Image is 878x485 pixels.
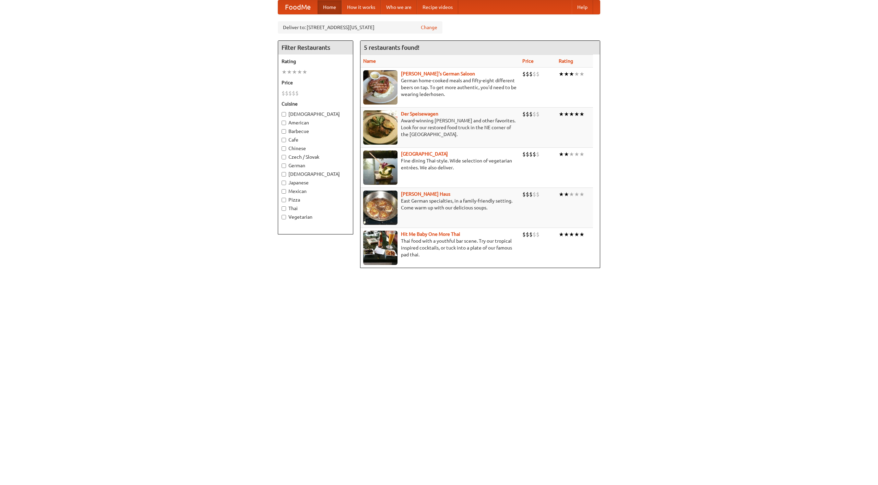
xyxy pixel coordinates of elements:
li: ★ [569,150,574,158]
li: $ [533,150,536,158]
img: esthers.jpg [363,70,398,105]
li: ★ [559,150,564,158]
a: Home [318,0,342,14]
li: $ [536,231,539,238]
li: ★ [574,150,579,158]
a: Who we are [381,0,417,14]
h5: Cuisine [282,100,349,107]
li: $ [533,110,536,118]
b: [PERSON_NAME]'s German Saloon [401,71,475,76]
img: satay.jpg [363,150,398,185]
li: $ [526,70,529,78]
li: ★ [282,68,287,76]
li: $ [288,89,292,97]
p: German home-cooked meals and fifty-eight different beers on tap. To get more authentic, you'd nee... [363,77,517,98]
a: [GEOGRAPHIC_DATA] [401,151,448,157]
li: ★ [564,231,569,238]
li: ★ [564,191,569,198]
label: German [282,162,349,169]
label: Pizza [282,196,349,203]
p: Thai food with a youthful bar scene. Try our tropical inspired cocktails, or tuck into a plate of... [363,238,517,258]
li: ★ [569,191,574,198]
h5: Price [282,79,349,86]
li: $ [285,89,288,97]
li: $ [529,191,533,198]
a: Name [363,58,376,64]
a: FoodMe [278,0,318,14]
input: Mexican [282,189,286,194]
input: Barbecue [282,129,286,134]
li: $ [526,231,529,238]
li: ★ [574,191,579,198]
li: $ [526,191,529,198]
li: $ [522,231,526,238]
li: ★ [287,68,292,76]
div: Deliver to: [STREET_ADDRESS][US_STATE] [278,21,442,34]
p: Award-winning [PERSON_NAME] and other favorites. Look for our restored food truck in the NE corne... [363,117,517,138]
label: Vegetarian [282,214,349,220]
input: American [282,121,286,125]
label: Mexican [282,188,349,195]
li: $ [522,191,526,198]
img: babythai.jpg [363,231,398,265]
b: Der Speisewagen [401,111,438,117]
li: ★ [569,70,574,78]
li: $ [529,70,533,78]
li: ★ [569,110,574,118]
img: speisewagen.jpg [363,110,398,145]
a: Help [572,0,593,14]
li: ★ [579,70,584,78]
input: Vegetarian [282,215,286,219]
a: Price [522,58,534,64]
label: [DEMOGRAPHIC_DATA] [282,171,349,178]
li: $ [526,150,529,158]
li: ★ [579,150,584,158]
li: ★ [579,191,584,198]
li: $ [536,110,539,118]
li: $ [529,150,533,158]
h5: Rating [282,58,349,65]
li: ★ [569,231,574,238]
li: ★ [574,70,579,78]
li: $ [282,89,285,97]
label: Chinese [282,145,349,152]
li: $ [536,70,539,78]
li: ★ [579,110,584,118]
li: ★ [579,231,584,238]
input: [DEMOGRAPHIC_DATA] [282,172,286,177]
label: Thai [282,205,349,212]
li: ★ [559,70,564,78]
li: ★ [564,150,569,158]
h4: Filter Restaurants [278,41,353,54]
a: [PERSON_NAME] Haus [401,191,450,197]
input: [DEMOGRAPHIC_DATA] [282,112,286,117]
li: ★ [574,231,579,238]
img: kohlhaus.jpg [363,191,398,225]
li: $ [522,110,526,118]
li: $ [292,89,295,97]
input: German [282,163,286,168]
li: $ [536,191,539,198]
a: Recipe videos [417,0,458,14]
li: $ [529,110,533,118]
li: $ [533,191,536,198]
li: $ [529,231,533,238]
input: Cafe [282,138,286,142]
li: $ [526,110,529,118]
p: Fine dining Thai-style. Wide selection of vegetarian entrées. We also deliver. [363,157,517,171]
input: Japanese [282,181,286,185]
label: Cafe [282,136,349,143]
input: Czech / Slovak [282,155,286,159]
li: ★ [574,110,579,118]
li: $ [536,150,539,158]
a: Hit Me Baby One More Thai [401,231,460,237]
li: ★ [564,70,569,78]
li: $ [533,70,536,78]
li: ★ [559,191,564,198]
li: $ [522,150,526,158]
input: Pizza [282,198,286,202]
input: Thai [282,206,286,211]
